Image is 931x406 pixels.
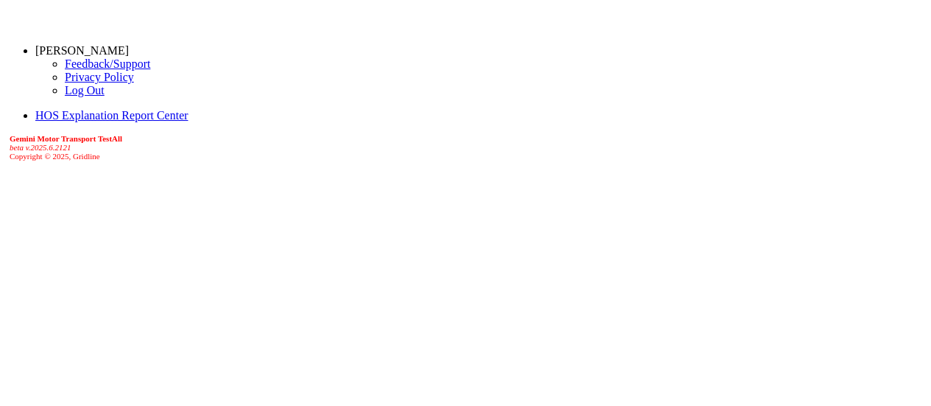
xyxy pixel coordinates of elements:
[65,71,134,83] a: Privacy Policy
[65,84,105,97] a: Log Out
[10,134,925,161] div: Copyright © 2025, Gridline
[35,109,188,122] a: HOS Explanation Report Center
[10,143,71,152] i: beta v.2025.6.2121
[10,134,122,143] b: Gemini Motor Transport TestAll
[35,44,129,57] a: [PERSON_NAME]
[65,57,150,70] a: Feedback/Support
